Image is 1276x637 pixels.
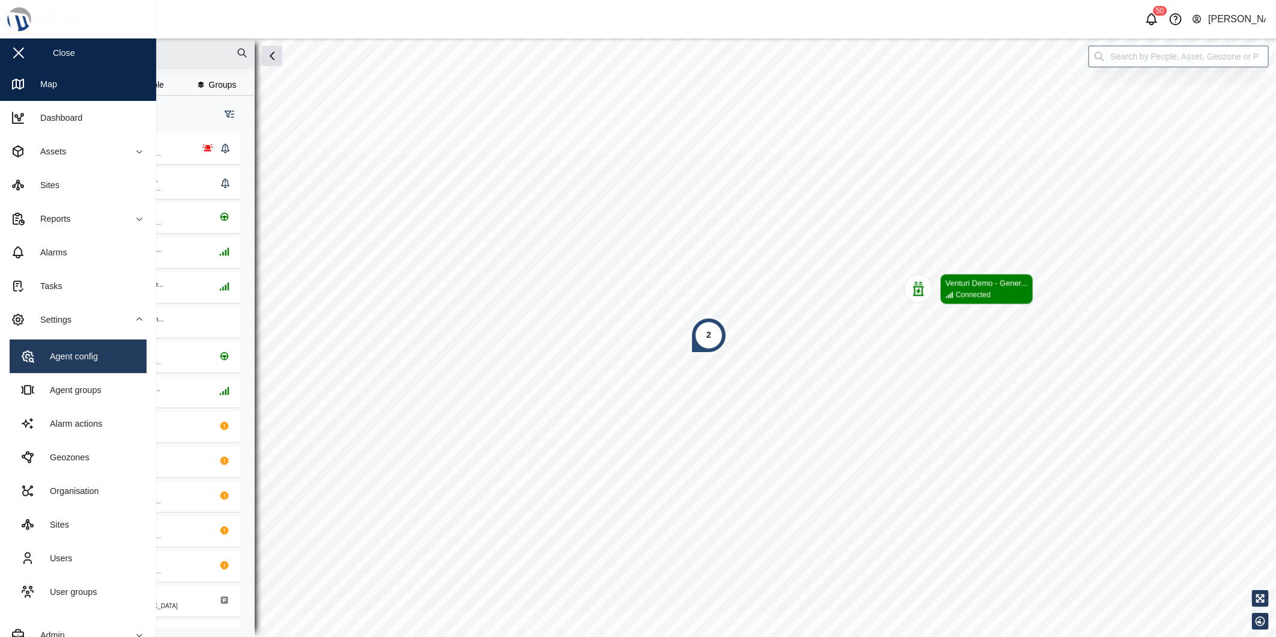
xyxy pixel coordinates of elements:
[1208,12,1266,27] div: [PERSON_NAME]
[31,111,82,124] div: Dashboard
[31,212,70,225] div: Reports
[41,451,90,464] div: Geozones
[904,274,1033,305] div: Map marker
[10,407,147,440] a: Alarm actions
[138,81,164,89] span: People
[41,383,102,397] div: Agent groups
[956,290,991,301] div: Connected
[1153,6,1167,16] div: 50
[31,246,67,259] div: Alarms
[10,440,147,474] a: Geozones
[946,278,1028,290] div: Venturi Demo - Gener...
[691,317,727,353] div: Map marker
[10,575,147,609] a: User groups
[53,46,75,59] div: Close
[41,484,99,498] div: Organisation
[10,340,147,373] a: Agent config
[38,38,1276,637] canvas: Map
[706,329,711,342] div: 2
[31,313,71,326] div: Settings
[41,552,73,565] div: Users
[31,178,59,192] div: Sites
[1191,11,1266,28] button: [PERSON_NAME]
[41,585,97,599] div: User groups
[208,81,236,89] span: Groups
[41,417,102,430] div: Alarm actions
[41,350,98,363] div: Agent config
[31,145,66,158] div: Assets
[10,474,147,508] a: Organisation
[41,518,69,531] div: Sites
[6,6,162,32] img: Main Logo
[10,373,147,407] a: Agent groups
[10,508,147,541] a: Sites
[10,541,147,575] a: Users
[1089,46,1269,67] input: Search by People, Asset, Geozone or Place
[31,78,57,91] div: Map
[31,279,62,293] div: Tasks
